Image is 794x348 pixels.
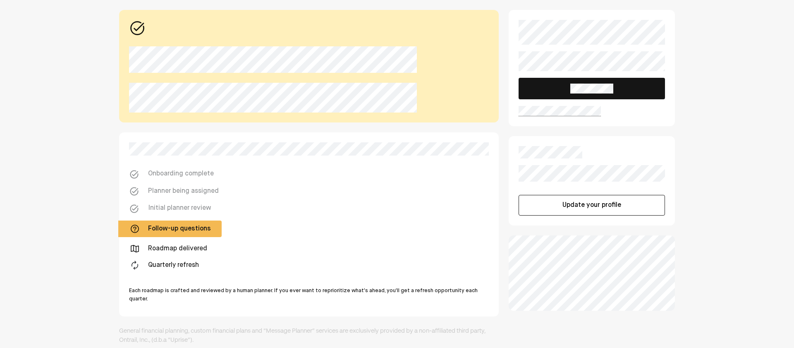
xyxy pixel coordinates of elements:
div: Each roadmap is crafted and reviewed by a human planner. If you ever want to reprioritize what's ... [129,287,489,303]
div: Follow-up questions [148,224,211,234]
div: Initial planner review [148,203,211,214]
div: Quarterly refresh [148,260,199,270]
div: Roadmap delivered [148,244,207,254]
div: Onboarding complete [148,169,214,180]
div: General financial planning, custom financial plans and “Message Planner” services are exclusively... [119,326,499,345]
div: Planner being assigned [148,186,219,197]
button: Update your profile [519,195,665,216]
